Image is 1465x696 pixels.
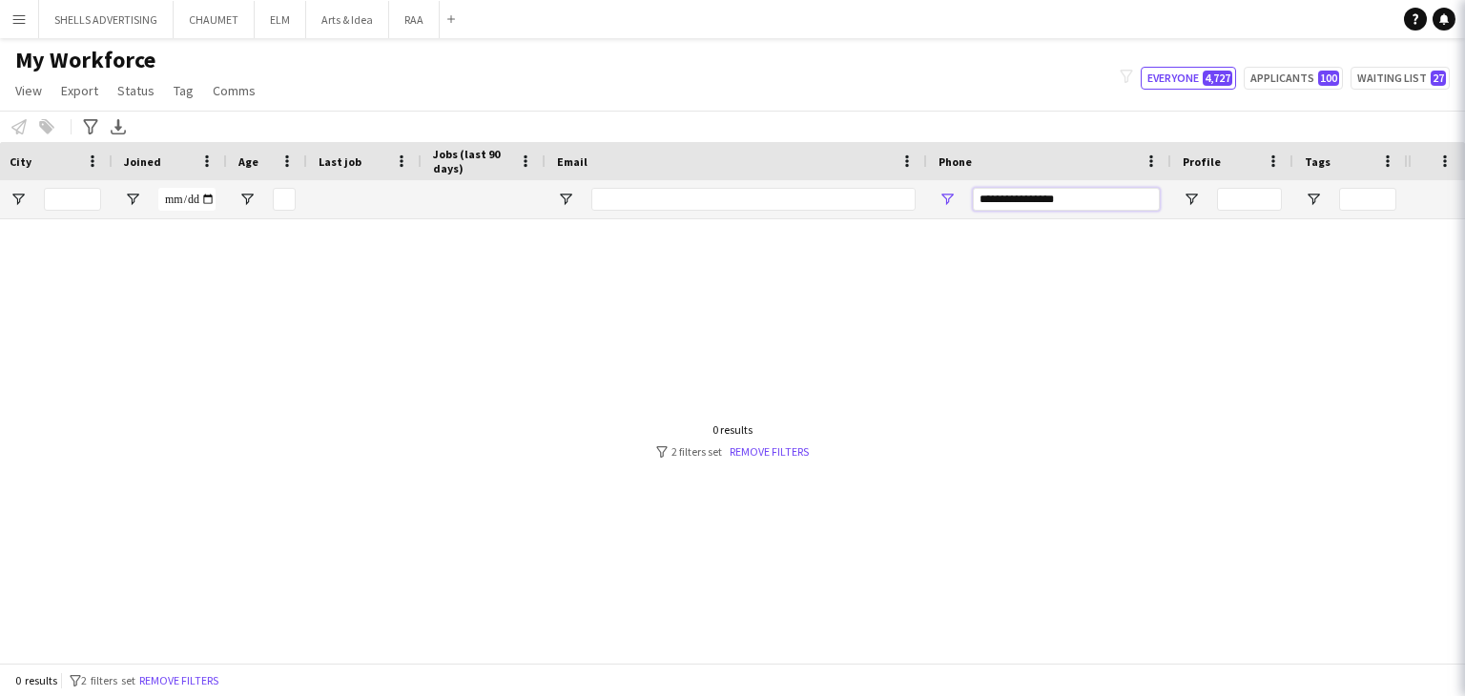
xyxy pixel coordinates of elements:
[117,82,155,99] span: Status
[1244,67,1343,90] button: Applicants100
[10,154,31,169] span: City
[557,191,574,208] button: Open Filter Menu
[1305,154,1331,169] span: Tags
[15,82,42,99] span: View
[273,188,296,211] input: Age Filter Input
[656,422,809,437] div: 0 results
[306,1,389,38] button: Arts & Idea
[1305,191,1322,208] button: Open Filter Menu
[238,191,256,208] button: Open Filter Menu
[110,78,162,103] a: Status
[939,191,956,208] button: Open Filter Menu
[15,46,155,74] span: My Workforce
[10,191,27,208] button: Open Filter Menu
[81,673,135,687] span: 2 filters set
[1183,154,1221,169] span: Profile
[213,82,256,99] span: Comms
[1351,67,1450,90] button: Waiting list27
[591,188,916,211] input: Email Filter Input
[255,1,306,38] button: ELM
[1431,71,1446,86] span: 27
[557,154,588,169] span: Email
[389,1,440,38] button: RAA
[39,1,174,38] button: SHELLS ADVERTISING
[238,154,258,169] span: Age
[53,78,106,103] a: Export
[1339,188,1396,211] input: Tags Filter Input
[166,78,201,103] a: Tag
[1318,71,1339,86] span: 100
[124,154,161,169] span: Joined
[433,147,511,175] span: Jobs (last 90 days)
[124,191,141,208] button: Open Filter Menu
[939,154,972,169] span: Phone
[730,444,809,459] a: Remove filters
[79,115,102,138] app-action-btn: Advanced filters
[656,444,809,459] div: 2 filters set
[174,82,194,99] span: Tag
[205,78,263,103] a: Comms
[1217,188,1282,211] input: Profile Filter Input
[1203,71,1232,86] span: 4,727
[174,1,255,38] button: CHAUMET
[973,188,1160,211] input: Phone Filter Input
[319,154,361,169] span: Last job
[8,78,50,103] a: View
[107,115,130,138] app-action-btn: Export XLSX
[1183,191,1200,208] button: Open Filter Menu
[158,188,216,211] input: Joined Filter Input
[1141,67,1236,90] button: Everyone4,727
[44,188,101,211] input: City Filter Input
[135,670,222,691] button: Remove filters
[61,82,98,99] span: Export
